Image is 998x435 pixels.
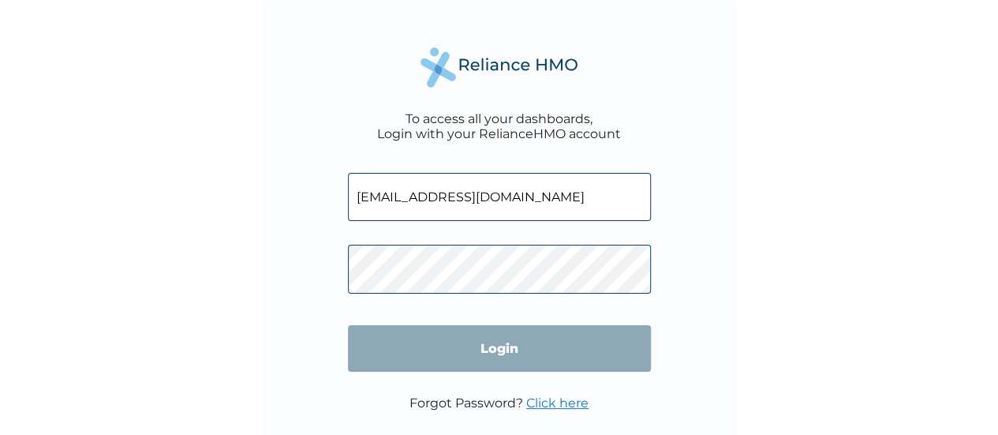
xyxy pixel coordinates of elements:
img: Reliance Health's Logo [421,47,578,88]
p: Forgot Password? [409,396,589,411]
input: Login [348,325,651,372]
input: Email address or HMO ID [348,173,651,221]
div: To access all your dashboards, Login with your RelianceHMO account [377,111,621,141]
a: Click here [526,396,589,411]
